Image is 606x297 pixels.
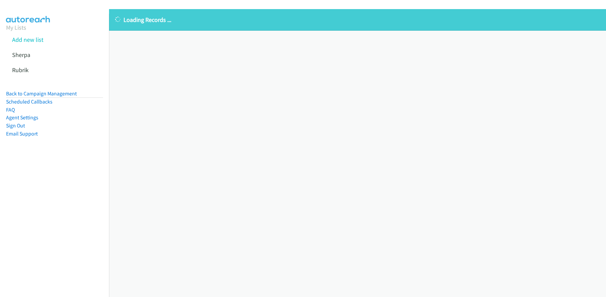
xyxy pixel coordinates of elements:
[6,122,25,129] a: Sign Out
[6,130,38,137] a: Email Support
[6,98,52,105] a: Scheduled Callbacks
[6,90,77,97] a: Back to Campaign Management
[12,51,30,59] a: Sherpa
[12,36,43,43] a: Add new list
[12,66,29,74] a: Rubrik
[6,24,26,31] a: My Lists
[6,107,15,113] a: FAQ
[115,15,600,24] p: Loading Records ...
[6,114,38,121] a: Agent Settings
